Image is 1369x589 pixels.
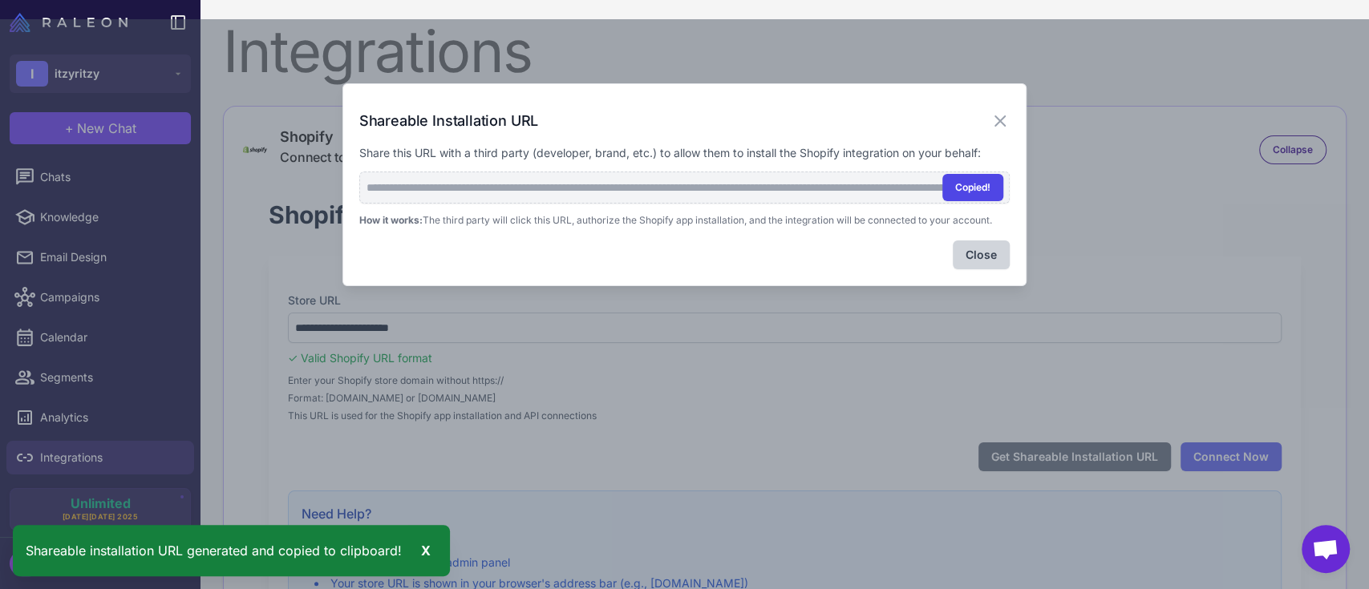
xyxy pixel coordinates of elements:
h3: Shareable Installation URL [359,110,538,131]
a: Open chat [1302,525,1350,573]
button: Close [953,240,1010,269]
div: X [415,538,437,563]
p: The third party will click this URL, authorize the Shopify app installation, and the integration ... [359,213,1011,228]
button: Copied! [942,174,1003,201]
div: Shareable installation URL generated and copied to clipboard! [13,525,450,576]
img: Raleon Logo [10,13,128,32]
p: Share this URL with a third party (developer, brand, etc.) to allow them to install the Shopify i... [359,144,1011,162]
a: Raleon Logo [10,13,134,32]
strong: How it works: [359,214,423,226]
